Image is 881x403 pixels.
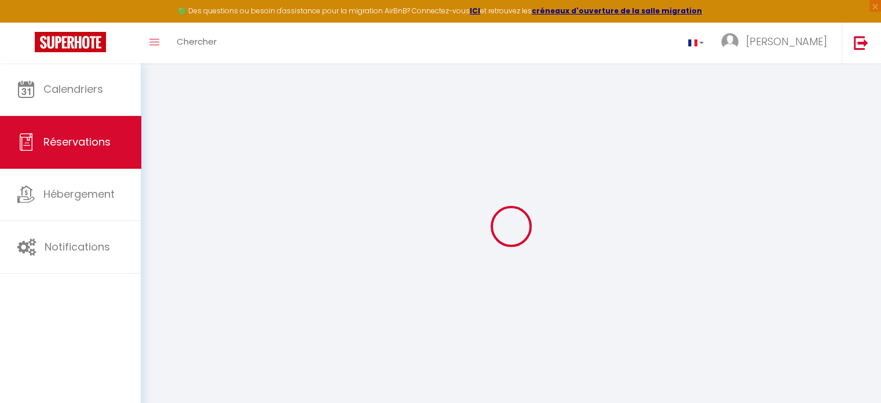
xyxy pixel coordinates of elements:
[43,187,115,201] span: Hébergement
[168,23,225,63] a: Chercher
[721,33,739,50] img: ...
[43,82,103,96] span: Calendriers
[746,34,827,49] span: [PERSON_NAME]
[9,5,44,39] button: Ouvrir le widget de chat LiveChat
[854,35,868,50] img: logout
[470,6,480,16] a: ICI
[532,6,702,16] a: créneaux d'ouverture de la salle migration
[35,32,106,52] img: Super Booking
[177,35,217,48] span: Chercher
[45,239,110,254] span: Notifications
[43,135,111,149] span: Réservations
[712,23,842,63] a: ... [PERSON_NAME]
